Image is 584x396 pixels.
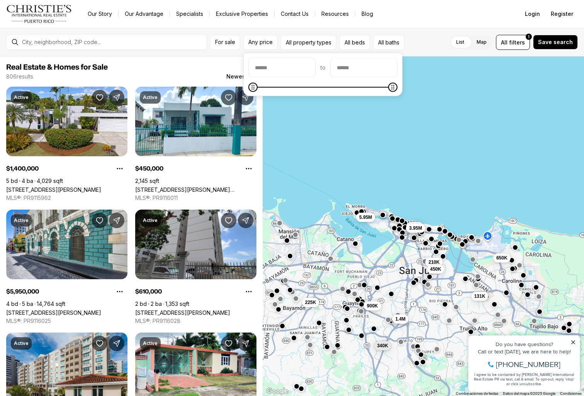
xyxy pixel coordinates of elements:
span: Minimum [248,83,258,92]
button: 650K [493,253,511,262]
button: Allfilters1 [496,35,530,50]
button: 3.95M [406,224,425,233]
span: to [320,65,326,71]
a: Our Story [81,9,118,19]
button: 450K [427,264,445,273]
a: 76 COND KINGS COURT #602, SAN JUAN PR, 00911 [135,309,230,316]
img: logo [6,5,72,23]
button: For sale [210,35,240,50]
div: Do you have questions? [8,17,112,23]
button: 900K [364,301,381,311]
button: Property options [112,161,127,176]
a: Our Advantage [119,9,170,19]
button: Save Property: 4 CALLE PETUNIA [92,90,107,105]
button: All property types [281,35,336,50]
span: 5.95M [359,214,372,220]
span: 1 [528,34,530,40]
button: Save Property: 1-02 CAOBA ST SAN PATRICIO AVE #303 [92,336,107,351]
button: Share Property [109,90,124,105]
span: Save search [538,39,573,45]
span: 245K [409,223,421,229]
a: 4 CALLE PETUNIA, SAN JUAN PR, 00927 [6,186,101,193]
span: [PHONE_NUMBER] [32,36,96,44]
button: Newest [222,69,261,84]
span: All [501,38,508,46]
button: Property options [112,284,127,299]
button: Register [546,6,578,22]
button: Save Property: 152 TETUAN ST [92,213,107,228]
p: Active [143,340,158,346]
button: Save Property: 501-829648 COUNTRY CLUB C/ANTONIO LUCIANO #1152 [221,336,236,351]
button: Share Property [238,90,253,105]
button: 340K [374,341,391,350]
button: 131K [471,292,489,301]
button: Contact Us [275,9,315,19]
a: 423 Francisco Sein URB FLORAL PARK, HATO REY PR, 00917 [135,186,256,193]
span: Register [551,11,573,17]
button: Save Property: 76 COND KINGS COURT #602 [221,213,236,228]
button: All baths [373,35,404,50]
p: Active [14,217,29,224]
span: Real Estate & Homes for Sale [6,63,108,71]
p: Active [14,94,29,101]
p: Active [143,94,158,101]
span: 900K [367,303,378,309]
label: List [450,35,470,49]
a: Exclusive Properties [210,9,274,19]
p: Active [14,340,29,346]
div: Call or text [DATE], we are here to help! [8,25,112,30]
button: 210K [426,257,443,266]
button: Property options [241,284,256,299]
span: 225K [305,299,316,306]
button: Any price [243,35,278,50]
button: Property options [241,161,256,176]
button: All beds [340,35,370,50]
button: Save search [533,35,578,49]
a: 152 TETUAN ST, SAN JUAN PR, 00901 [6,309,101,316]
span: 131K [474,293,486,299]
button: Share Property [238,213,253,228]
span: 650K [496,254,508,261]
span: Newest [226,73,247,80]
span: 450K [430,266,441,272]
label: Map [470,35,493,49]
p: Active [143,217,158,224]
span: 340K [377,342,388,348]
span: 1.4M [396,316,406,322]
button: 245K [406,222,424,231]
span: I agree to be contacted by [PERSON_NAME] International Real Estate PR via text, call & email. To ... [10,48,110,62]
span: 210K [429,259,440,265]
span: Maximum [388,83,397,92]
input: priceMin [249,58,315,77]
p: 806 results [6,73,33,80]
span: Login [525,11,540,17]
button: Share Property [109,213,124,228]
button: 5.95M [356,212,375,222]
a: Blog [355,9,379,19]
span: 3.95M [409,225,422,231]
button: Login [520,6,545,22]
button: 225K [302,298,319,307]
button: 1.4M [392,314,409,324]
input: priceMax [331,58,397,77]
a: Specialists [170,9,209,19]
span: Any price [248,39,273,45]
span: For sale [215,39,235,45]
button: Save Property: 423 Francisco Sein URB FLORAL PARK [221,90,236,105]
a: Resources [315,9,355,19]
span: filters [509,38,525,46]
button: Share Property [109,336,124,351]
button: Share Property [238,336,253,351]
